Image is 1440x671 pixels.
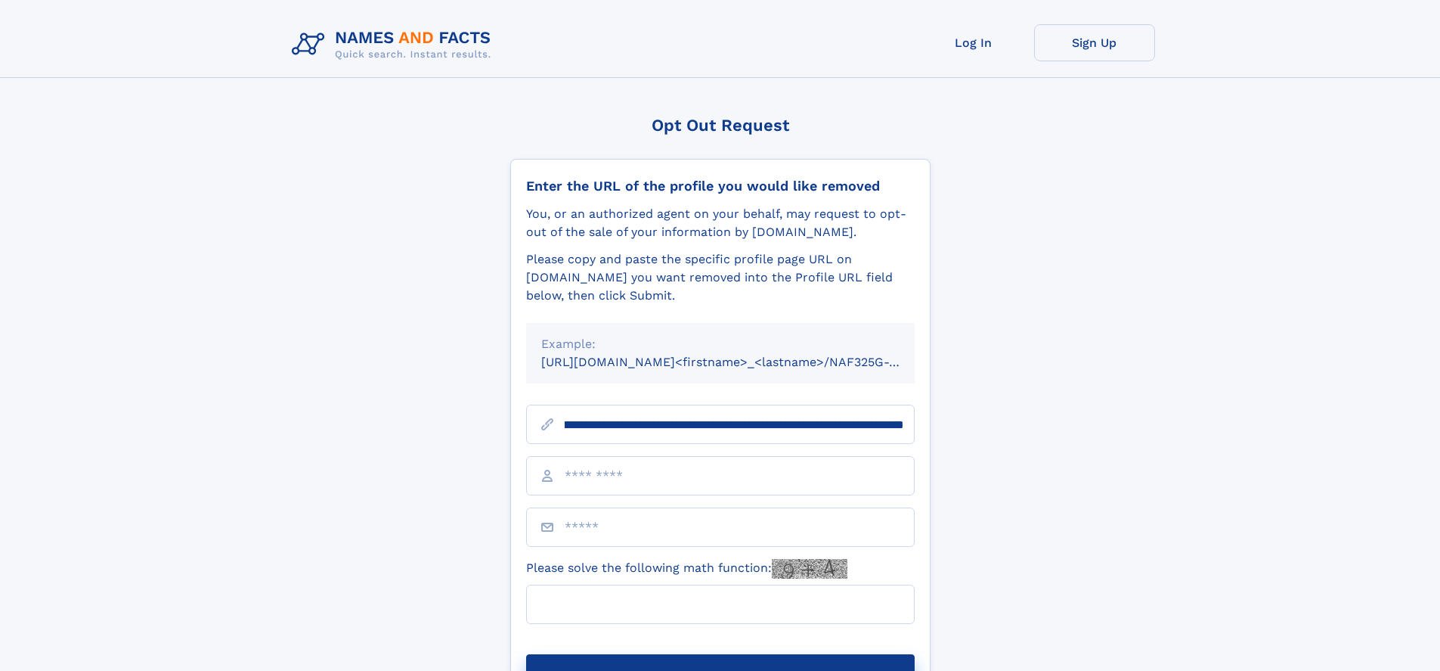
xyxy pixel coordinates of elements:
[510,116,931,135] div: Opt Out Request
[541,355,943,369] small: [URL][DOMAIN_NAME]<firstname>_<lastname>/NAF325G-xxxxxxxx
[526,178,915,194] div: Enter the URL of the profile you would like removed
[913,24,1034,61] a: Log In
[541,335,900,353] div: Example:
[526,250,915,305] div: Please copy and paste the specific profile page URL on [DOMAIN_NAME] you want removed into the Pr...
[526,205,915,241] div: You, or an authorized agent on your behalf, may request to opt-out of the sale of your informatio...
[286,24,503,65] img: Logo Names and Facts
[526,559,847,579] label: Please solve the following math function:
[1034,24,1155,61] a: Sign Up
